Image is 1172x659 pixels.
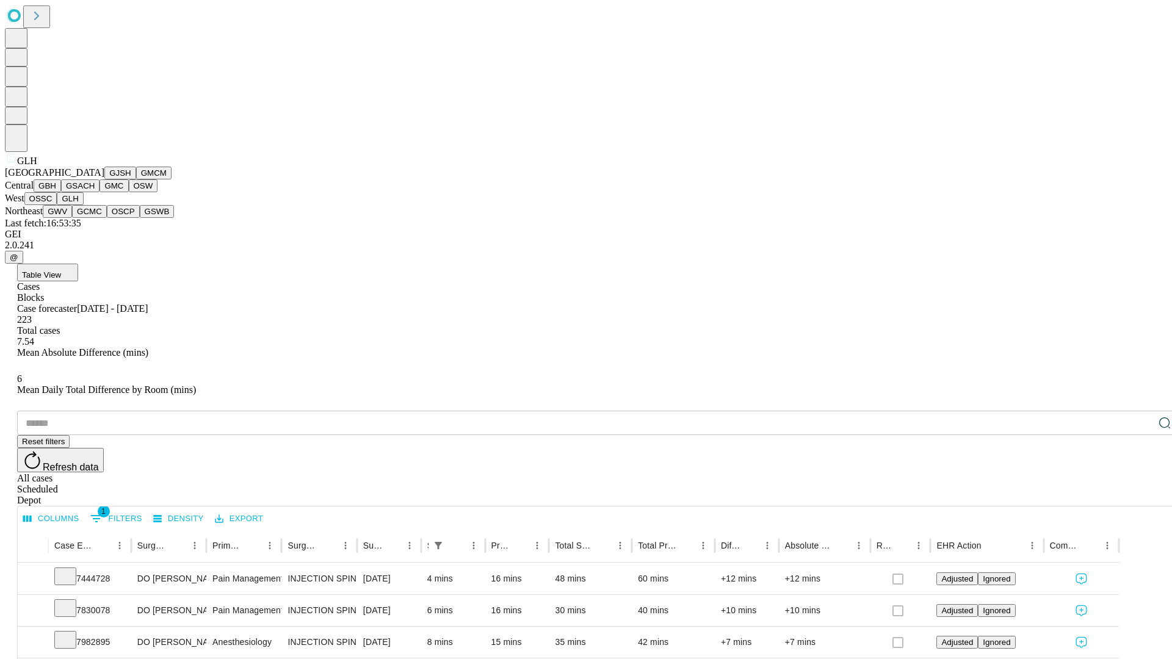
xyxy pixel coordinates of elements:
div: 7444728 [54,563,125,594]
button: OSSC [24,192,57,205]
div: EHR Action [936,541,981,550]
button: Sort [893,537,910,554]
span: Adjusted [941,574,973,583]
div: Scheduled In Room Duration [427,541,429,550]
span: 6 [17,373,22,384]
div: Primary Service [212,541,243,550]
span: Ignored [983,638,1010,647]
div: 2.0.241 [5,240,1167,251]
span: GLH [17,156,37,166]
div: 15 mins [491,627,543,658]
button: Menu [612,537,629,554]
span: Mean Absolute Difference (mins) [17,347,148,358]
button: Menu [186,537,203,554]
button: Table View [17,264,78,281]
span: Refresh data [43,462,99,472]
button: Refresh data [17,448,104,472]
span: Case forecaster [17,303,77,314]
button: GBH [34,179,61,192]
div: 40 mins [638,595,709,626]
button: Sort [94,537,111,554]
button: GSACH [61,179,99,192]
button: Export [212,510,266,528]
button: Menu [695,537,712,554]
div: 4 mins [427,563,479,594]
span: Last fetch: 16:53:35 [5,218,81,228]
button: Sort [595,537,612,554]
div: [DATE] [363,595,415,626]
span: @ [10,253,18,262]
button: Menu [850,537,867,554]
button: Menu [111,537,128,554]
button: GMC [99,179,128,192]
div: 1 active filter [430,537,447,554]
button: Show filters [430,537,447,554]
div: +12 mins [785,563,864,594]
div: 60 mins [638,563,709,594]
span: 223 [17,314,32,325]
span: 1 [98,505,110,517]
button: Adjusted [936,636,978,649]
button: GCMC [72,205,107,218]
div: INJECTION SPINE [MEDICAL_DATA] CERVICAL OR THORACIC [288,595,350,626]
button: Sort [244,537,261,554]
button: Density [150,510,207,528]
div: Comments [1050,541,1080,550]
div: Pain Management [212,563,275,594]
button: Sort [983,537,1000,554]
div: Anesthesiology [212,627,275,658]
button: OSCP [107,205,140,218]
div: +12 mins [721,563,773,594]
span: West [5,193,24,203]
div: +7 mins [721,627,773,658]
div: 16 mins [491,595,543,626]
button: Sort [320,537,337,554]
button: Menu [1024,537,1041,554]
button: Sort [742,537,759,554]
button: Sort [169,537,186,554]
div: Surgery Date [363,541,383,550]
div: INJECTION SPINE [MEDICAL_DATA] CERVICAL OR THORACIC [288,563,350,594]
span: Adjusted [941,638,973,647]
button: GWV [43,205,72,218]
span: Northeast [5,206,43,216]
span: Total cases [17,325,60,336]
div: DO [PERSON_NAME] [PERSON_NAME] [137,595,200,626]
span: Mean Daily Total Difference by Room (mins) [17,384,196,395]
div: Pain Management [212,595,275,626]
div: Resolved in EHR [877,541,892,550]
span: Central [5,180,34,190]
button: Adjusted [936,572,978,585]
button: Menu [910,537,927,554]
button: Select columns [20,510,82,528]
div: Surgeon Name [137,541,168,550]
div: 42 mins [638,627,709,658]
span: Reset filters [22,437,65,446]
div: 16 mins [491,563,543,594]
button: Menu [401,537,418,554]
button: Menu [465,537,482,554]
button: Ignored [978,604,1015,617]
button: Sort [678,537,695,554]
button: GSWB [140,205,175,218]
button: Sort [512,537,529,554]
div: INJECTION SPINE [MEDICAL_DATA] CERVICAL OR THORACIC [288,627,350,658]
div: 35 mins [555,627,626,658]
div: DO [PERSON_NAME] [PERSON_NAME] [137,563,200,594]
button: Show filters [87,509,145,528]
button: Expand [24,569,42,590]
div: 7830078 [54,595,125,626]
button: OSW [129,179,158,192]
div: Case Epic Id [54,541,93,550]
button: @ [5,251,23,264]
button: Menu [337,537,354,554]
div: +7 mins [785,627,864,658]
button: Expand [24,632,42,654]
span: Adjusted [941,606,973,615]
div: 30 mins [555,595,626,626]
button: Sort [1082,537,1099,554]
div: 6 mins [427,595,479,626]
button: Menu [1099,537,1116,554]
span: [GEOGRAPHIC_DATA] [5,167,104,178]
button: Expand [24,600,42,622]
